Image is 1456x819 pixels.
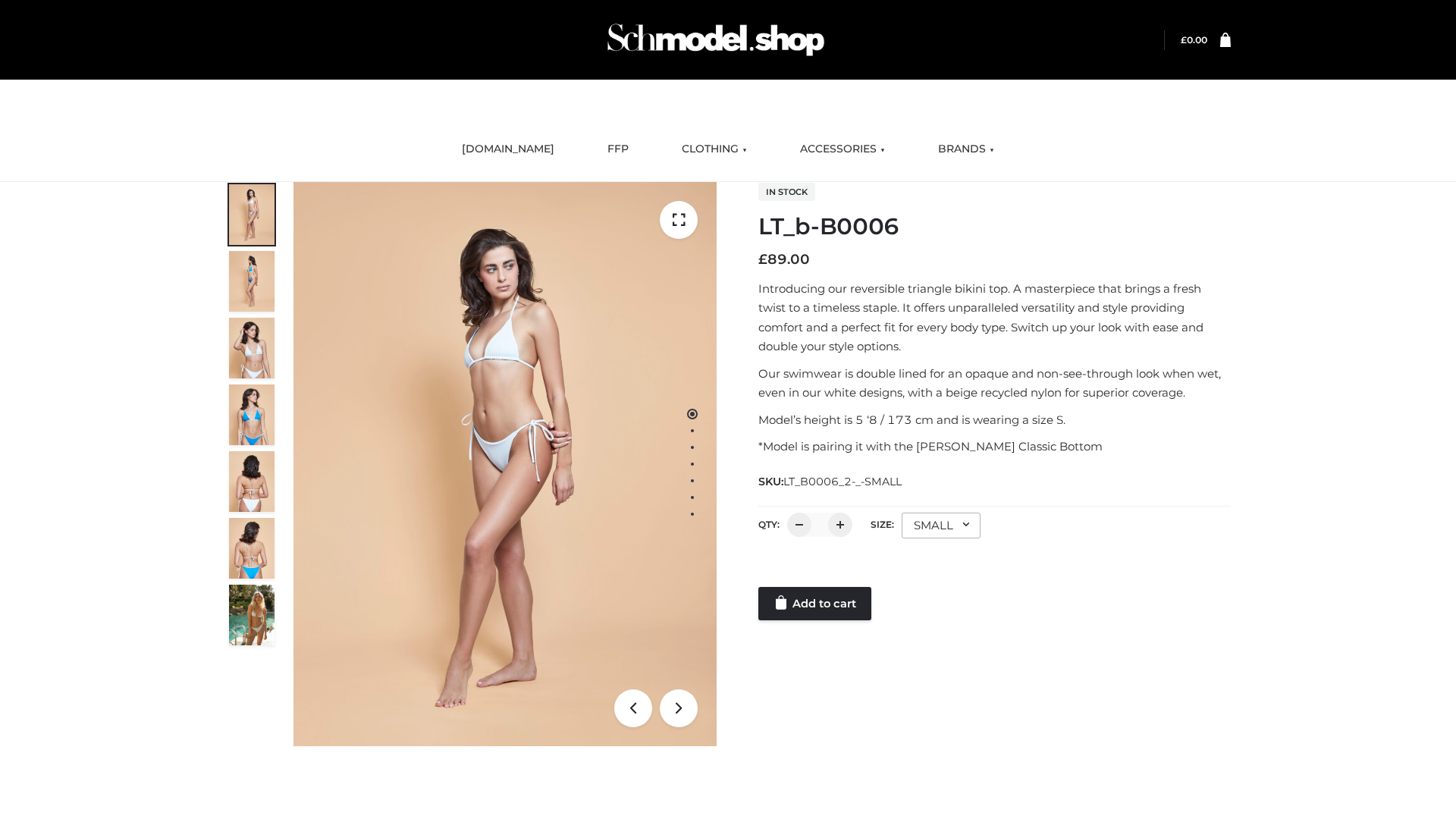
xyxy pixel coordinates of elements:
[1181,34,1187,45] span: £
[602,10,830,70] img: Schmodel Admin 964
[927,133,1006,166] a: BRANDS
[229,585,275,645] img: Arieltop_CloudNine_AzureSky2.jpg
[293,182,717,746] img: ArielClassicBikiniTop_CloudNine_AzureSky_OW114ECO_1
[758,587,871,620] a: Add to cart
[229,384,275,445] img: ArielClassicBikiniTop_CloudNine_AzureSky_OW114ECO_4-scaled.jpg
[229,451,275,512] img: ArielClassicBikiniTop_CloudNine_AzureSky_OW114ECO_7-scaled.jpg
[758,213,1231,240] h1: LT_b-B0006
[902,513,981,538] div: SMALL
[758,279,1231,356] p: Introducing our reversible triangle bikini top. A masterpiece that brings a fresh twist to a time...
[229,318,275,378] img: ArielClassicBikiniTop_CloudNine_AzureSky_OW114ECO_3-scaled.jpg
[670,133,758,166] a: CLOTHING
[783,475,902,488] span: LT_B0006_2-_-SMALL
[229,518,275,579] img: ArielClassicBikiniTop_CloudNine_AzureSky_OW114ECO_8-scaled.jpg
[596,133,640,166] a: FFP
[758,519,780,530] label: QTY:
[758,183,815,201] span: In stock
[758,410,1231,430] p: Model’s height is 5 ‘8 / 173 cm and is wearing a size S.
[758,364,1231,403] p: Our swimwear is double lined for an opaque and non-see-through look when wet, even in our white d...
[758,437,1231,457] p: *Model is pairing it with the [PERSON_NAME] Classic Bottom
[871,519,894,530] label: Size:
[1181,34,1207,45] a: £0.00
[789,133,896,166] a: ACCESSORIES
[1181,34,1207,45] bdi: 0.00
[229,184,275,245] img: ArielClassicBikiniTop_CloudNine_AzureSky_OW114ECO_1-scaled.jpg
[758,251,810,268] bdi: 89.00
[450,133,566,166] a: [DOMAIN_NAME]
[229,251,275,312] img: ArielClassicBikiniTop_CloudNine_AzureSky_OW114ECO_2-scaled.jpg
[758,251,767,268] span: £
[758,472,903,491] span: SKU:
